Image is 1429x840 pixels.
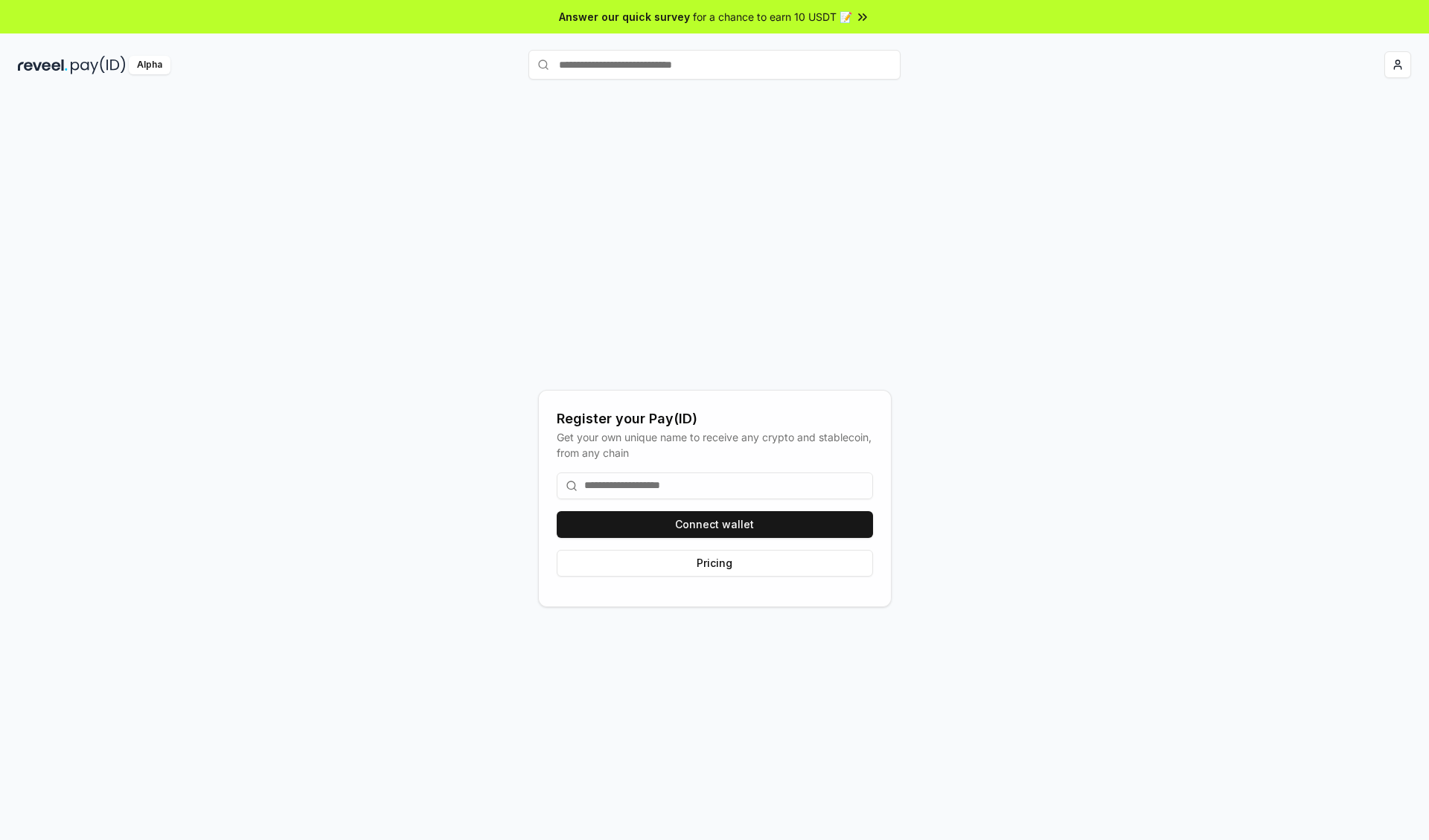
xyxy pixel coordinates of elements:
button: Pricing [557,550,873,577]
button: Connect wallet [557,511,873,538]
img: reveel_dark [18,56,68,74]
div: Get your own unique name to receive any crypto and stablecoin, from any chain [557,429,873,461]
img: pay_id [71,56,126,74]
span: for a chance to earn 10 USDT 📝 [693,9,852,25]
span: Answer our quick survey [559,9,690,25]
div: Alpha [129,56,170,74]
div: Register your Pay(ID) [557,408,873,429]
